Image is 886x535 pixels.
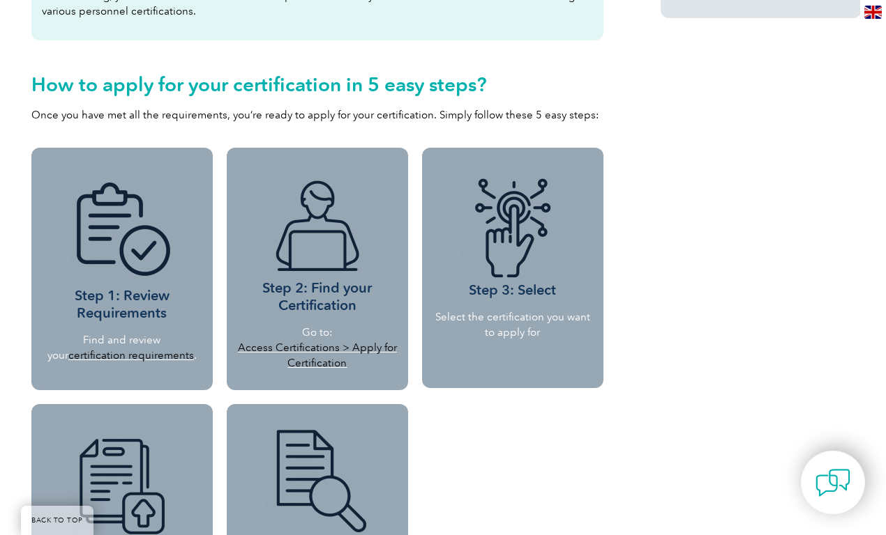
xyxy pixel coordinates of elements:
a: Access Certifications > Apply for Certification [238,341,397,369]
img: en [864,6,882,19]
h2: How to apply for your certification in 5 easy steps? [31,73,603,95]
p: Once you have met all the requirements, you’re ready to apply for your certification. Simply foll... [31,107,603,123]
h3: Step 3: Select [433,177,593,299]
p: Select the certification you want to apply for [433,309,593,340]
a: certification requirements [68,349,194,362]
h3: Step 1: Review Requirements [47,183,197,322]
p: Find and review your . [47,332,197,363]
h3: Step 2: Find your Certification [235,175,400,314]
p: Go to: [235,325,400,371]
a: BACK TO TOP [21,506,93,535]
img: contact-chat.png [816,465,850,500]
